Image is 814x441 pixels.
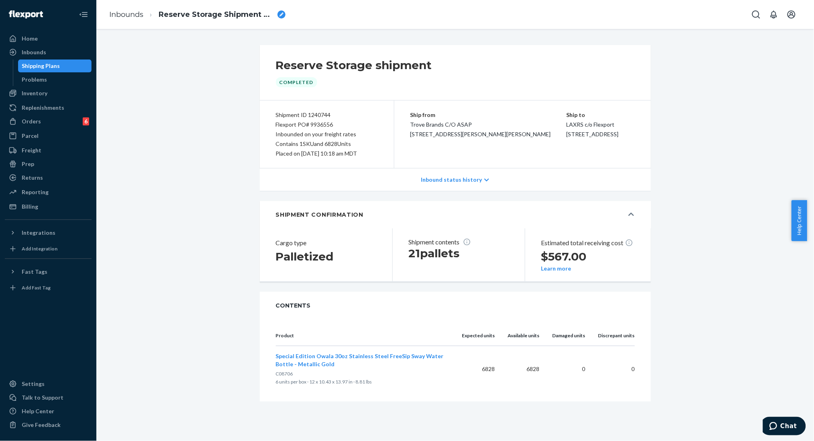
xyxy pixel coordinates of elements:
[22,268,47,276] div: Fast Tags
[22,132,39,140] div: Parcel
[567,110,635,120] p: Ship to
[22,421,61,429] div: Give Feedback
[159,10,274,20] span: Reserve Storage Shipment TR25002026
[22,380,45,388] div: Settings
[748,6,764,23] button: Open Search Box
[5,186,92,199] a: Reporting
[22,160,34,168] div: Prep
[546,346,592,392] td: 0
[553,332,586,339] p: Damaged units
[5,405,92,418] a: Help Center
[5,32,92,45] a: Home
[541,265,571,272] button: Learn more
[410,121,551,137] span: Trove Brands C/O ASAP [STREET_ADDRESS][PERSON_NAME][PERSON_NAME]
[792,200,807,241] button: Help Center
[22,394,63,402] div: Talk to Support
[5,242,92,255] a: Add Integration
[5,144,92,157] a: Freight
[5,377,92,390] a: Settings
[5,171,92,184] a: Returns
[5,101,92,114] a: Replenishments
[22,62,60,70] div: Shipping Plans
[75,6,92,23] button: Close Navigation
[22,104,64,112] div: Replenishments
[276,110,378,120] div: Shipment ID 1240744
[5,226,92,239] button: Integrations
[5,115,92,128] a: Orders6
[508,332,540,339] p: Available units
[598,332,635,339] p: Discrepant units
[462,332,495,339] p: Expected units
[276,120,378,129] div: Flexport PO# 9936556
[22,35,38,43] div: Home
[276,378,449,386] p: 6 units per box · 12 x 10.43 x 13.97 in · 8.81 lbs
[5,46,92,59] a: Inbounds
[567,120,635,129] p: LAXRS c/o Flexport
[276,302,635,310] span: CONTENTS
[22,407,54,415] div: Help Center
[22,174,43,182] div: Returns
[276,371,293,377] span: C08706
[5,87,92,100] a: Inventory
[276,139,378,149] div: Contains 1 SKU and 6828 Units
[22,117,41,125] div: Orders
[409,238,502,246] p: Shipment contents
[276,332,449,339] p: Product
[276,58,432,72] h2: Reserve Storage shipment
[409,246,502,260] h1: 21 pallets
[22,229,55,237] div: Integrations
[22,48,46,56] div: Inbounds
[541,249,635,264] h2: $567.00
[276,211,364,219] h5: SHIPMENT CONFIRMATION
[276,353,444,367] span: Special Edition Owala 30oz Stainless Steel FreeSip Sway Water Bottle - Metallic Gold
[22,146,41,154] div: Freight
[5,418,92,431] button: Give Feedback
[109,10,143,19] a: Inbounds
[9,10,43,18] img: Flexport logo
[456,346,502,392] td: 6828
[276,149,378,158] div: Placed on [DATE] 10:18 am MDT
[5,265,92,278] button: Fast Tags
[410,110,567,120] p: Ship from
[276,77,317,87] div: Completed
[763,417,806,437] iframe: Opens a widget where you can chat to one of our agents
[22,284,51,291] div: Add Fast Tag
[103,3,292,27] ol: breadcrumbs
[567,131,619,137] span: [STREET_ADDRESS]
[502,346,546,392] td: 6828
[5,281,92,294] a: Add Fast Tag
[22,245,57,252] div: Add Integration
[83,117,89,125] div: 6
[18,59,92,72] a: Shipping Plans
[22,203,38,211] div: Billing
[276,129,378,139] div: Inbounded on your freight rates
[783,6,800,23] button: Open account menu
[260,201,651,228] button: SHIPMENT CONFIRMATION
[5,391,92,404] button: Talk to Support
[276,249,370,264] h2: Palletized
[18,73,92,86] a: Problems
[5,158,92,170] a: Prep
[766,6,782,23] button: Open notifications
[22,76,47,84] div: Problems
[421,176,482,184] p: Inbound status history
[5,200,92,213] a: Billing
[276,352,449,368] button: Special Edition Owala 30oz Stainless Steel FreeSip Sway Water Bottle - Metallic Gold
[541,238,635,248] p: Estimated total receiving cost
[276,238,370,248] header: Cargo type
[22,188,49,196] div: Reporting
[22,89,47,97] div: Inventory
[5,129,92,142] a: Parcel
[592,346,635,392] td: 0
